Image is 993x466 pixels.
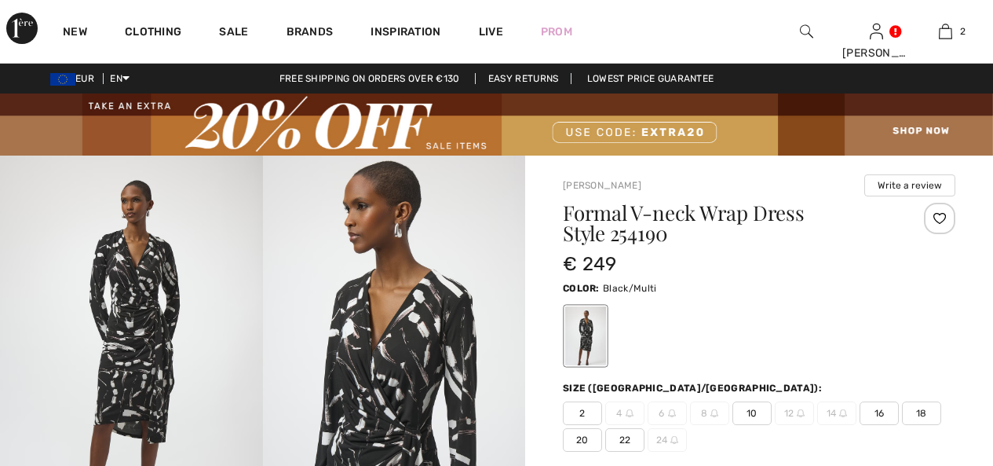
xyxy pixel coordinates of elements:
span: 8 [690,402,729,425]
div: [PERSON_NAME] [842,45,911,61]
a: Live [479,24,503,40]
span: 4 [605,402,644,425]
a: Clothing [125,25,181,42]
button: Write a review [864,174,955,196]
span: 2 [960,24,966,39]
img: ring-m.svg [626,409,633,417]
span: EN [110,73,130,84]
div: Size ([GEOGRAPHIC_DATA]/[GEOGRAPHIC_DATA]): [563,381,825,395]
span: 18 [902,402,941,425]
span: EUR [50,73,100,84]
img: 1ère Avenue [6,13,38,44]
img: ring-m.svg [797,409,805,417]
span: 10 [732,402,772,425]
a: Easy Returns [475,73,572,84]
div: Black/Multi [565,306,606,365]
span: 22 [605,428,644,452]
span: 20 [563,428,602,452]
img: ring-m.svg [670,436,678,444]
a: Free shipping on orders over €130 [267,73,473,84]
span: Black/Multi [603,283,656,294]
img: ring-m.svg [668,409,676,417]
span: 16 [860,402,899,425]
img: ring-m.svg [839,409,847,417]
a: 2 [911,22,980,41]
a: New [63,25,87,42]
span: 24 [648,428,687,452]
span: € 249 [563,253,617,275]
img: My Info [870,22,883,41]
a: Prom [541,24,572,40]
span: 6 [648,402,687,425]
img: Euro [50,73,75,86]
img: My Bag [939,22,952,41]
img: search the website [800,22,813,41]
span: Color: [563,283,600,294]
img: ring-m.svg [710,409,718,417]
span: Inspiration [371,25,440,42]
h1: Formal V-neck Wrap Dress Style 254190 [563,203,890,244]
a: Sale [219,25,248,42]
span: 12 [775,402,814,425]
a: Sign In [870,24,883,39]
span: 14 [817,402,856,425]
span: 2 [563,402,602,425]
a: Brands [287,25,334,42]
a: Lowest Price Guarantee [575,73,727,84]
a: [PERSON_NAME] [563,180,641,191]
